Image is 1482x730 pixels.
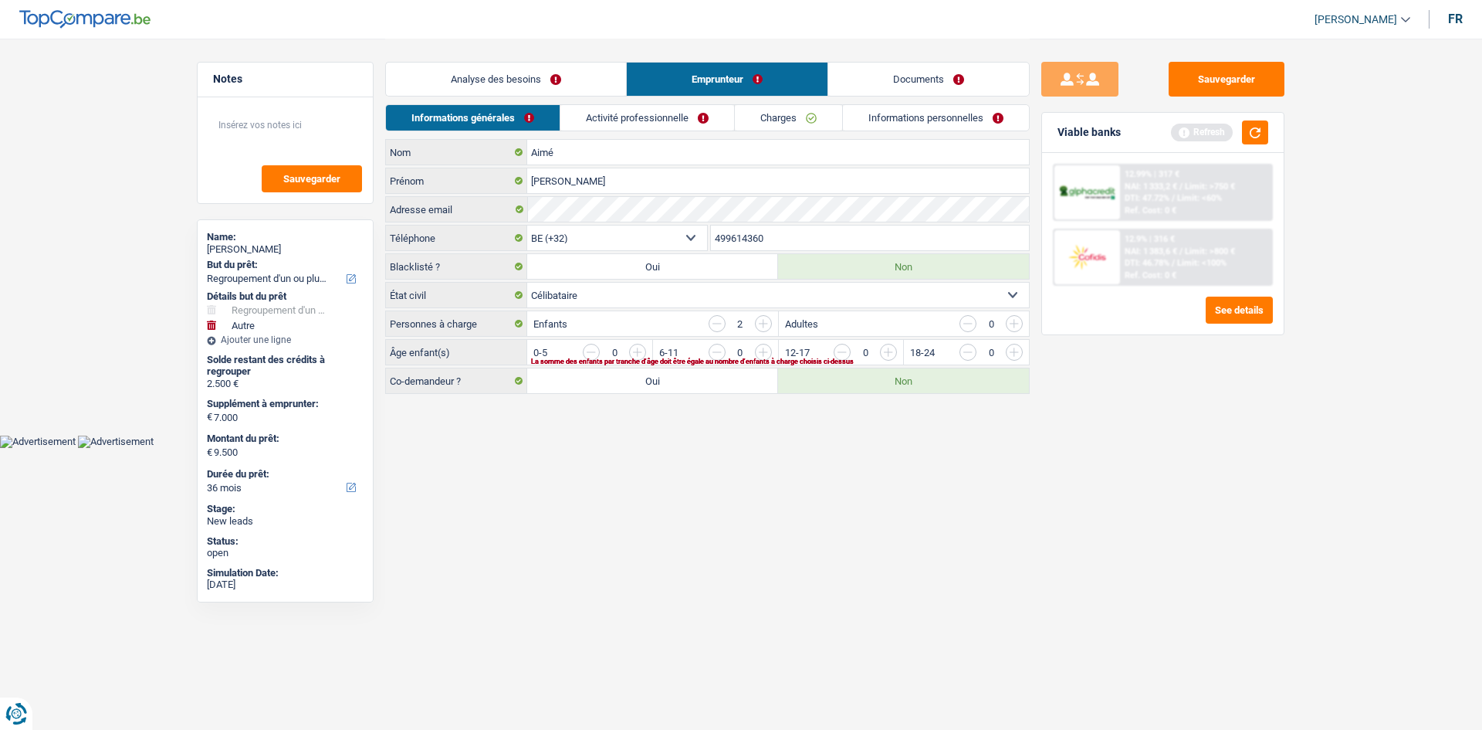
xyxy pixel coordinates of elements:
div: Simulation Date: [207,567,364,579]
label: Adresse email [386,197,527,222]
div: Status: [207,535,364,548]
label: Adultes [785,319,818,329]
label: Montant du prêt: [207,433,360,445]
a: Emprunteur [627,63,827,96]
img: AlphaCredit [1058,184,1115,202]
span: / [1179,246,1183,256]
a: Analyse des besoins [386,63,626,96]
span: Limit: <100% [1177,258,1227,268]
div: Stage: [207,503,364,515]
span: DTI: 46.78% [1125,258,1169,268]
a: Activité professionnelle [560,105,734,131]
a: Informations générales [386,105,560,131]
div: Viable banks [1057,126,1121,139]
label: Prénom [386,168,527,193]
span: Sauvegarder [283,174,340,184]
div: 0 [984,319,998,329]
label: 0-5 [533,348,547,358]
div: La somme des enfants par tranche d'âge doit être égale au nombre d'enfants à charge choisis ci-de... [531,358,977,365]
span: € [207,446,212,459]
label: Oui [527,368,778,393]
input: 401020304 [711,226,1030,250]
span: / [1179,182,1183,192]
div: Détails but du prêt [207,290,364,303]
div: open [207,547,364,559]
label: Durée du prêt: [207,468,360,480]
label: Téléphone [386,226,527,250]
a: Charges [735,105,842,131]
a: Informations personnelles [843,105,1029,131]
img: Cofidis [1058,243,1115,271]
div: 12.9% | 316 € [1125,234,1175,244]
label: Nom [386,140,527,165]
label: Enfants [533,319,567,329]
span: Limit: >800 € [1185,246,1235,256]
span: / [1172,258,1175,268]
div: Ref. Cost: 0 € [1125,205,1176,216]
label: Supplément à emprunter: [207,398,360,410]
label: Âge enfant(s) [386,340,527,365]
label: Non [778,254,1029,279]
a: [PERSON_NAME] [1302,7,1410,32]
span: NAI: 1 333,2 € [1125,182,1177,192]
a: Documents [828,63,1029,96]
span: DTI: 47.72% [1125,193,1169,203]
label: But du prêt: [207,259,360,271]
div: Ref. Cost: 0 € [1125,270,1176,280]
img: TopCompare Logo [19,10,151,29]
div: 2 [733,319,747,329]
label: Blacklisté ? [386,254,527,279]
div: 0 [607,348,621,358]
label: Oui [527,254,778,279]
div: Solde restant des crédits à regrouper [207,354,364,378]
span: / [1172,193,1175,203]
div: 2.500 € [207,378,364,390]
div: [PERSON_NAME] [207,243,364,256]
label: État civil [386,283,527,307]
span: Limit: >750 € [1185,182,1235,192]
div: [DATE] [207,579,364,591]
div: New leads [207,515,364,528]
img: Advertisement [78,436,154,448]
button: Sauvegarder [262,165,362,192]
span: Limit: <60% [1177,193,1222,203]
button: See details [1206,297,1273,324]
div: Refresh [1171,124,1233,141]
label: Co-demandeur ? [386,368,527,393]
button: Sauvegarder [1169,62,1284,97]
div: 12.99% | 317 € [1125,169,1179,179]
span: [PERSON_NAME] [1315,13,1397,26]
label: Personnes à charge [386,311,527,336]
label: Non [778,368,1029,393]
div: Ajouter une ligne [207,334,364,345]
h5: Notes [213,73,357,86]
span: € [207,411,212,423]
div: Name: [207,231,364,243]
div: fr [1448,12,1463,26]
span: NAI: 1 383,6 € [1125,246,1177,256]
